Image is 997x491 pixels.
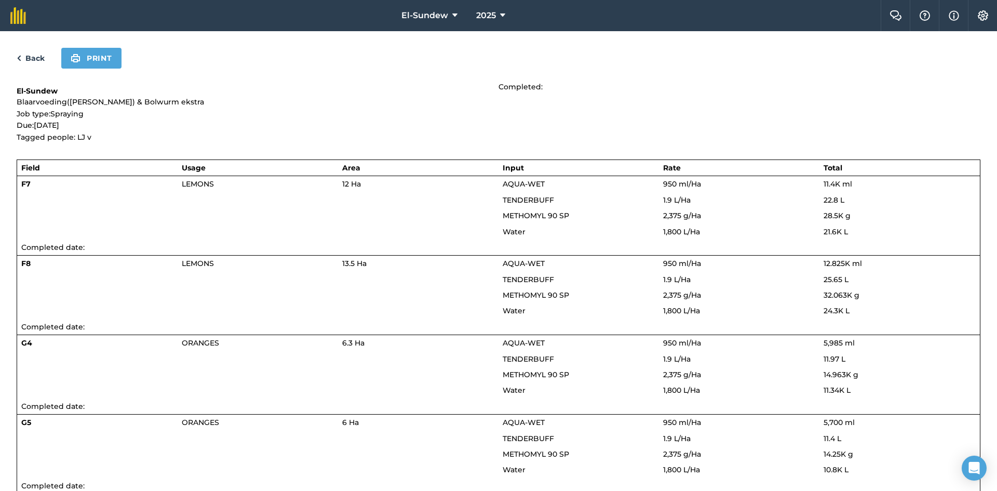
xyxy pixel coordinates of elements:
[498,351,659,367] td: TENDERBUFF
[498,160,659,176] th: Input
[498,81,980,92] p: Completed:
[17,120,498,131] p: Due: [DATE]
[659,335,819,351] td: 950 ml / Ha
[338,335,498,351] td: 6.3 Ha
[919,10,931,21] img: A question mark icon
[71,52,80,64] img: svg+xml;base64,PHN2ZyB4bWxucz0iaHR0cDovL3d3dy53My5vcmcvMjAwMC9zdmciIHdpZHRoPSIxOSIgaGVpZ2h0PSIyNC...
[498,192,659,208] td: TENDERBUFF
[819,462,980,477] td: 10.8K L
[659,382,819,398] td: 1,800 L / Ha
[17,86,498,96] h1: El-Sundew
[498,446,659,462] td: METHOMYL 90 SP
[819,367,980,382] td: 14.963K g
[819,415,980,431] td: 5,700 ml
[21,179,31,189] strong: F7
[498,208,659,223] td: METHOMYL 90 SP
[498,382,659,398] td: Water
[17,96,498,108] p: Blaarvoeding([PERSON_NAME]) & Bolwurm ekstra
[819,303,980,319] td: 24.3K L
[890,10,902,21] img: Two speech bubbles overlapping with the left bubble in the forefront
[659,287,819,303] td: 2,375 g / Ha
[977,10,989,21] img: A cog icon
[498,176,659,192] td: AQUA-WET
[498,224,659,240] td: Water
[338,176,498,192] td: 12 Ha
[819,335,980,351] td: 5,985 ml
[21,338,32,348] strong: G4
[659,256,819,272] td: 950 ml / Ha
[17,131,498,143] p: Tagged people: LJ v
[962,456,987,481] div: Open Intercom Messenger
[819,224,980,240] td: 21.6K L
[498,335,659,351] td: AQUA-WET
[659,272,819,287] td: 1.9 L / Ha
[178,176,338,192] td: LEMONS
[659,208,819,223] td: 2,375 g / Ha
[178,415,338,431] td: ORANGES
[61,48,122,69] button: Print
[659,224,819,240] td: 1,800 L / Ha
[659,415,819,431] td: 950 ml / Ha
[498,462,659,477] td: Water
[476,9,496,22] span: 2025
[17,52,45,64] a: Back
[498,431,659,446] td: TENDERBUFF
[659,367,819,382] td: 2,375 g / Ha
[659,192,819,208] td: 1.9 L / Ha
[498,367,659,382] td: METHOMYL 90 SP
[17,319,980,335] td: Completed date:
[338,160,498,176] th: Area
[659,176,819,192] td: 950 ml / Ha
[819,431,980,446] td: 11.4 L
[21,259,31,268] strong: F8
[17,52,21,64] img: svg+xml;base64,PHN2ZyB4bWxucz0iaHR0cDovL3d3dy53My5vcmcvMjAwMC9zdmciIHdpZHRoPSI5IiBoZWlnaHQ9IjI0Ii...
[498,415,659,431] td: AQUA-WET
[659,462,819,477] td: 1,800 L / Ha
[498,303,659,319] td: Water
[819,272,980,287] td: 25.65 L
[338,415,498,431] td: 6 Ha
[498,256,659,272] td: AQUA-WET
[819,446,980,462] td: 14.25K g
[498,287,659,303] td: METHOMYL 90 SP
[659,431,819,446] td: 1.9 L / Ha
[819,192,980,208] td: 22.8 L
[338,256,498,272] td: 13.5 Ha
[21,418,31,427] strong: G5
[178,256,338,272] td: LEMONS
[178,335,338,351] td: ORANGES
[659,160,819,176] th: Rate
[17,399,980,415] td: Completed date:
[819,382,980,398] td: 11.34K L
[819,208,980,223] td: 28.5K g
[819,351,980,367] td: 11.97 L
[17,108,498,120] p: Job type: Spraying
[498,272,659,287] td: TENDERBUFF
[659,351,819,367] td: 1.9 L / Ha
[17,240,980,256] td: Completed date:
[819,160,980,176] th: Total
[17,160,178,176] th: Field
[819,256,980,272] td: 12.825K ml
[10,7,26,24] img: fieldmargin Logo
[401,9,448,22] span: El-Sundew
[659,303,819,319] td: 1,800 L / Ha
[178,160,338,176] th: Usage
[819,176,980,192] td: 11.4K ml
[819,287,980,303] td: 32.063K g
[949,9,959,22] img: svg+xml;base64,PHN2ZyB4bWxucz0iaHR0cDovL3d3dy53My5vcmcvMjAwMC9zdmciIHdpZHRoPSIxNyIgaGVpZ2h0PSIxNy...
[659,446,819,462] td: 2,375 g / Ha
